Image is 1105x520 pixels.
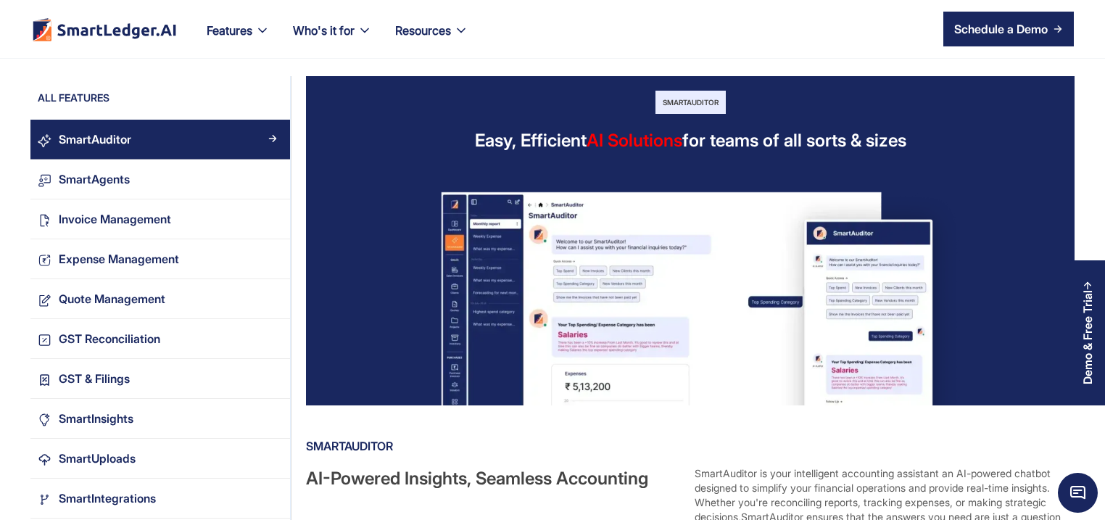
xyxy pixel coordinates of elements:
a: SmartUploadsArrow Right Blue [30,439,290,479]
img: Arrow Right Blue [268,214,277,223]
a: Invoice ManagementArrow Right Blue [30,199,290,239]
div: Who's it for [293,20,355,41]
div: Schedule a Demo [954,20,1048,38]
a: GST ReconciliationArrow Right Blue [30,319,290,359]
img: Arrow Right Blue [268,413,277,422]
img: Arrow Right Blue [268,174,277,183]
div: Features [195,20,281,58]
img: Arrow Right Blue [268,493,277,502]
img: Arrow Right Blue [268,134,277,143]
a: Expense ManagementArrow Right Blue [30,239,290,279]
img: Arrow Right Blue [268,334,277,342]
img: Arrow Right Blue [268,294,277,302]
div: ALL FEATURES [30,91,290,112]
span: AI Solutions [587,130,682,151]
div: Resources [395,20,451,41]
div: GST Reconciliation [59,329,160,349]
a: SmartIntegrationsArrow Right Blue [30,479,290,519]
div: SmartAuditor [59,130,131,149]
div: Quote Management [59,289,165,309]
a: SmartAuditorArrow Right Blue [30,120,290,160]
div: Resources [384,20,480,58]
img: Arrow Right Blue [268,453,277,462]
div: Invoice Management [59,210,171,229]
a: SmartInsightsArrow Right Blue [30,399,290,439]
div: SmartAuditor [306,434,1072,458]
div: Features [207,20,252,41]
a: GST & FilingsArrow Right Blue [30,359,290,399]
img: Arrow Right Blue [268,374,277,382]
img: arrow right icon [1054,25,1062,33]
a: SmartAgentsArrow Right Blue [30,160,290,199]
a: Schedule a Demo [943,12,1074,46]
div: Easy, Efficient for teams of all sorts & sizes [475,128,906,152]
img: footer logo [31,17,178,41]
div: SmartInsights [59,409,133,429]
div: SmartIntegrations [59,489,156,508]
span: Chat Widget [1058,473,1098,513]
div: Demo & Free Trial [1081,290,1094,384]
div: SmartAgents [59,170,130,189]
div: Expense Management [59,249,179,269]
img: Arrow Right Blue [268,254,277,263]
div: SmartUploads [59,449,136,469]
div: GST & Filings [59,369,130,389]
div: SmartAuditor [655,91,726,114]
a: home [31,17,178,41]
div: Who's it for [281,20,384,58]
a: Quote ManagementArrow Right Blue [30,279,290,319]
